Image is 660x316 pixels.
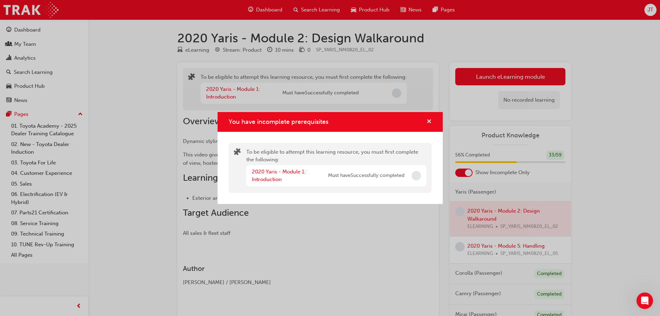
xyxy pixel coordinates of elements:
span: puzzle-icon [234,149,241,157]
span: You have incomplete prerequisites [229,118,328,126]
a: 2020 Yaris - Module 1: Introduction [252,169,306,183]
span: cross-icon [426,119,432,125]
div: You have incomplete prerequisites [218,112,443,204]
button: cross-icon [426,118,432,126]
span: Incomplete [412,171,421,180]
div: To be eligible to attempt this learning resource, you must first complete the following: [246,148,426,188]
span: Must have Successfully completed [328,172,404,180]
iframe: Intercom live chat [636,292,653,309]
